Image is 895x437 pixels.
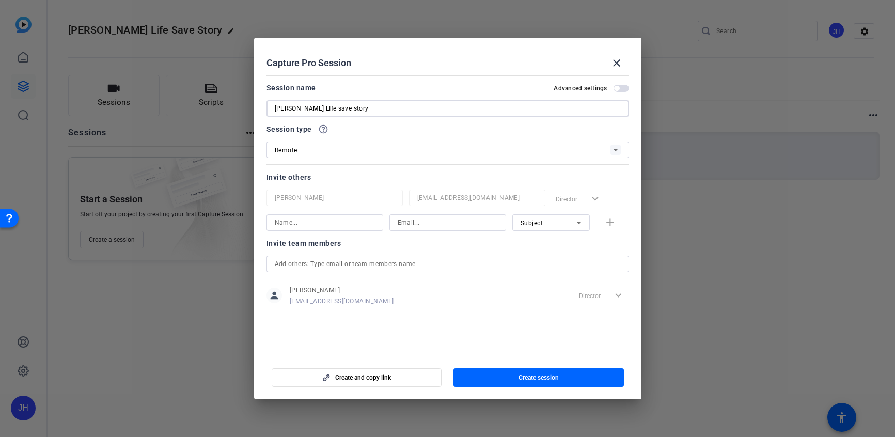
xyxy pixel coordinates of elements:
span: Subject [521,220,543,227]
input: Email... [398,216,498,229]
span: Create and copy link [335,373,391,382]
span: Create session [519,373,559,382]
mat-icon: person [266,288,282,303]
button: Create session [453,368,624,387]
div: Invite others [266,171,629,183]
div: Session name [266,82,316,94]
mat-icon: help_outline [318,124,328,134]
span: Remote [275,147,297,154]
span: Session type [266,123,312,135]
span: [PERSON_NAME] [290,286,394,294]
input: Name... [275,216,375,229]
input: Email... [417,192,537,204]
div: Capture Pro Session [266,51,629,75]
mat-icon: close [610,57,623,69]
h2: Advanced settings [554,84,607,92]
input: Enter Session Name [275,102,621,115]
input: Name... [275,192,395,204]
span: [EMAIL_ADDRESS][DOMAIN_NAME] [290,297,394,305]
div: Invite team members [266,237,629,249]
button: Create and copy link [272,368,442,387]
input: Add others: Type email or team members name [275,258,621,270]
